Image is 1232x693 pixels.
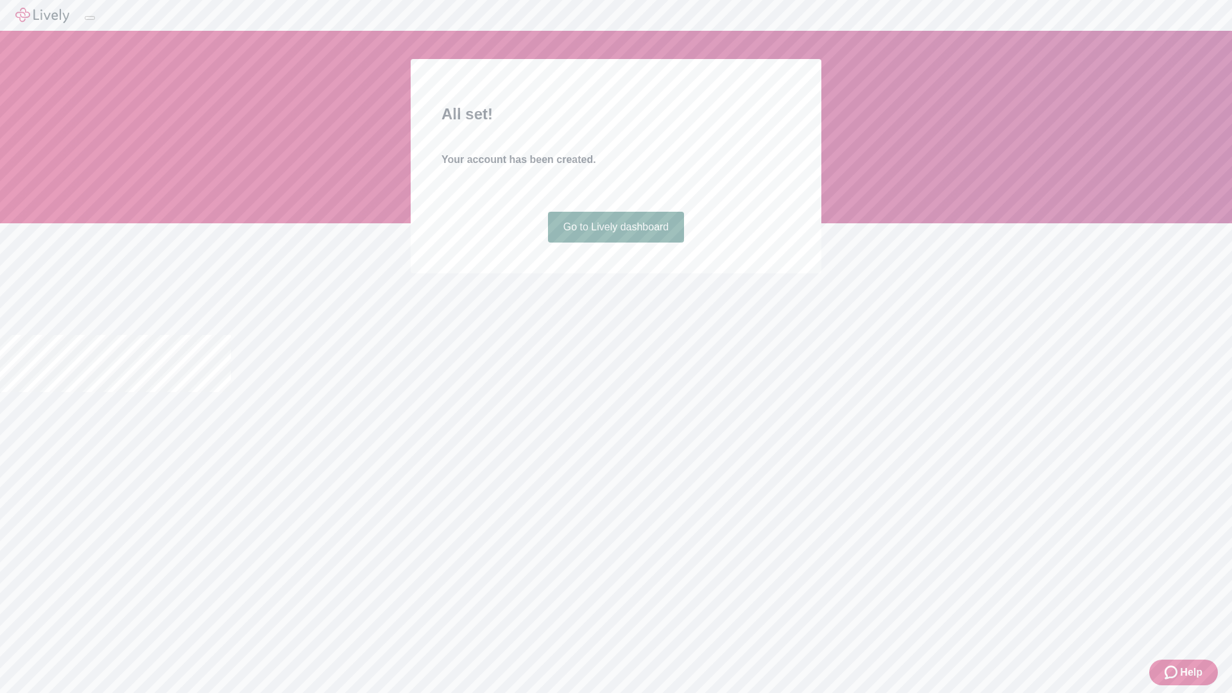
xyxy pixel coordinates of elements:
[441,152,791,167] h4: Your account has been created.
[85,16,95,20] button: Log out
[1180,665,1202,680] span: Help
[548,212,685,243] a: Go to Lively dashboard
[15,8,69,23] img: Lively
[1165,665,1180,680] svg: Zendesk support icon
[1149,660,1218,685] button: Zendesk support iconHelp
[441,103,791,126] h2: All set!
